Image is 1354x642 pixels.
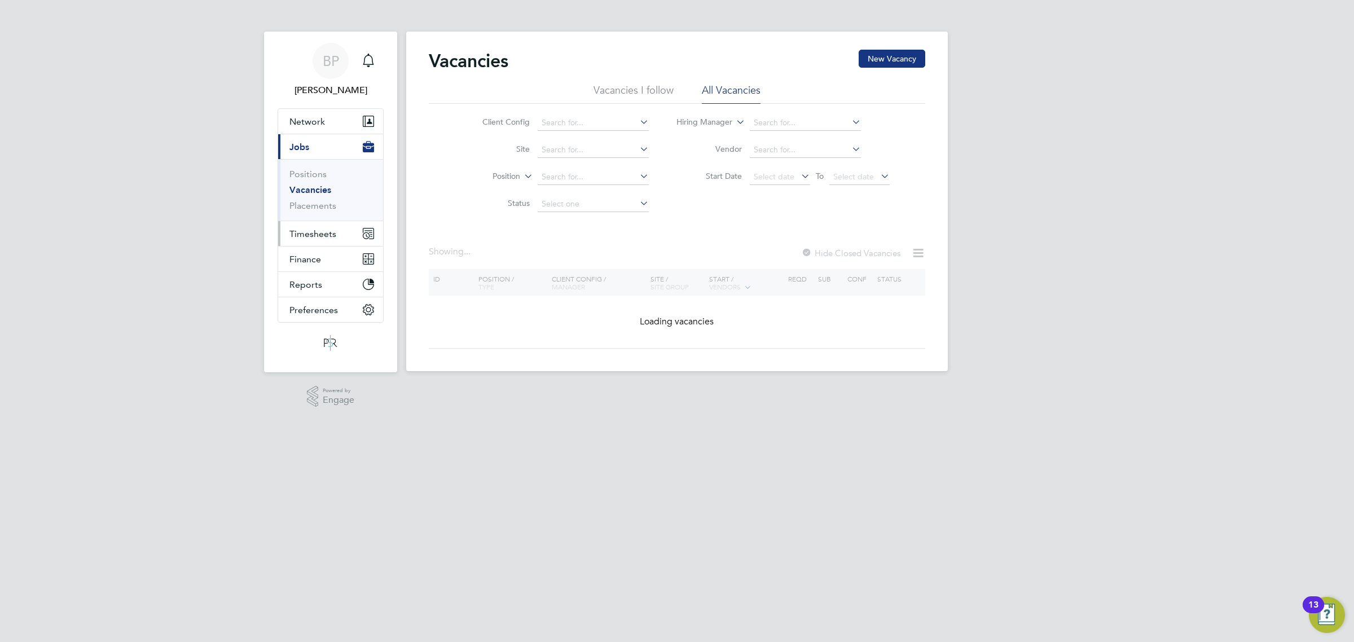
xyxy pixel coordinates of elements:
[323,54,339,68] span: BP
[702,83,760,104] li: All Vacancies
[750,115,861,131] input: Search for...
[278,159,383,221] div: Jobs
[278,272,383,297] button: Reports
[538,169,649,185] input: Search for...
[278,297,383,322] button: Preferences
[307,386,355,407] a: Powered byEngage
[289,142,309,152] span: Jobs
[278,43,384,97] a: BP[PERSON_NAME]
[677,171,742,181] label: Start Date
[1308,605,1318,619] div: 13
[323,386,354,395] span: Powered by
[465,144,530,154] label: Site
[801,248,900,258] label: Hide Closed Vacancies
[289,279,322,290] span: Reports
[859,50,925,68] button: New Vacancy
[538,115,649,131] input: Search for...
[278,247,383,271] button: Finance
[1309,597,1345,633] button: Open Resource Center, 13 new notifications
[289,200,336,211] a: Placements
[278,334,384,352] a: Go to home page
[465,117,530,127] label: Client Config
[278,221,383,246] button: Timesheets
[538,196,649,212] input: Select one
[538,142,649,158] input: Search for...
[455,171,520,182] label: Position
[289,305,338,315] span: Preferences
[677,144,742,154] label: Vendor
[264,32,397,372] nav: Main navigation
[289,169,327,179] a: Positions
[750,142,861,158] input: Search for...
[429,50,508,72] h2: Vacancies
[465,198,530,208] label: Status
[429,246,473,258] div: Showing
[833,172,874,182] span: Select date
[323,395,354,405] span: Engage
[812,169,827,183] span: To
[320,334,341,352] img: psrsolutions-logo-retina.png
[289,184,331,195] a: Vacancies
[464,246,471,257] span: ...
[278,83,384,97] span: Ben Perkin
[278,134,383,159] button: Jobs
[289,116,325,127] span: Network
[754,172,794,182] span: Select date
[667,117,732,128] label: Hiring Manager
[289,228,336,239] span: Timesheets
[289,254,321,265] span: Finance
[594,83,674,104] li: Vacancies I follow
[278,109,383,134] button: Network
